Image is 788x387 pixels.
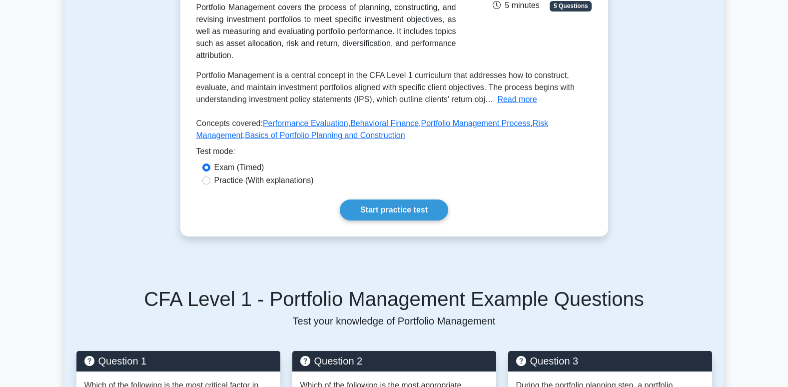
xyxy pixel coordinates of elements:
a: Performance Evaluation [263,119,348,127]
a: Behavioral Finance [350,119,419,127]
label: Practice (With explanations) [214,174,314,186]
a: Portfolio Management Process [421,119,531,127]
a: Start practice test [340,199,448,220]
h5: Question 3 [516,355,704,367]
h5: Question 2 [300,355,488,367]
p: Test your knowledge of Portfolio Management [76,315,712,327]
h5: Question 1 [84,355,272,367]
label: Exam (Timed) [214,161,264,173]
a: Basics of Portfolio Planning and Construction [245,131,405,139]
span: 5 Questions [550,1,592,11]
p: Concepts covered: , , , , [196,117,592,145]
div: Test mode: [196,145,592,161]
button: Read more [497,93,537,105]
span: 5 minutes [493,1,539,9]
span: Portfolio Management is a central concept in the CFA Level 1 curriculum that addresses how to con... [196,71,575,103]
div: Portfolio Management covers the process of planning, constructing, and revising investment portfo... [196,1,456,61]
h5: CFA Level 1 - Portfolio Management Example Questions [76,287,712,311]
